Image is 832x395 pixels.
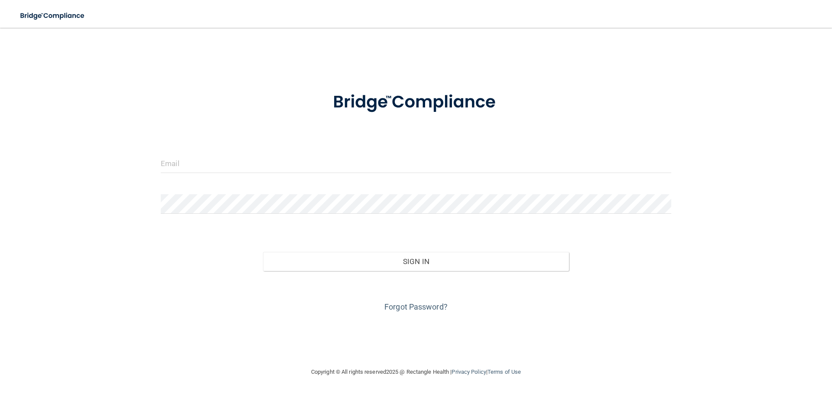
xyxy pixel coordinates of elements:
[487,369,521,375] a: Terms of Use
[13,7,93,25] img: bridge_compliance_login_screen.278c3ca4.svg
[258,358,574,386] div: Copyright © All rights reserved 2025 @ Rectangle Health | |
[384,302,448,311] a: Forgot Password?
[452,369,486,375] a: Privacy Policy
[315,80,517,125] img: bridge_compliance_login_screen.278c3ca4.svg
[161,153,671,173] input: Email
[263,252,569,271] button: Sign In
